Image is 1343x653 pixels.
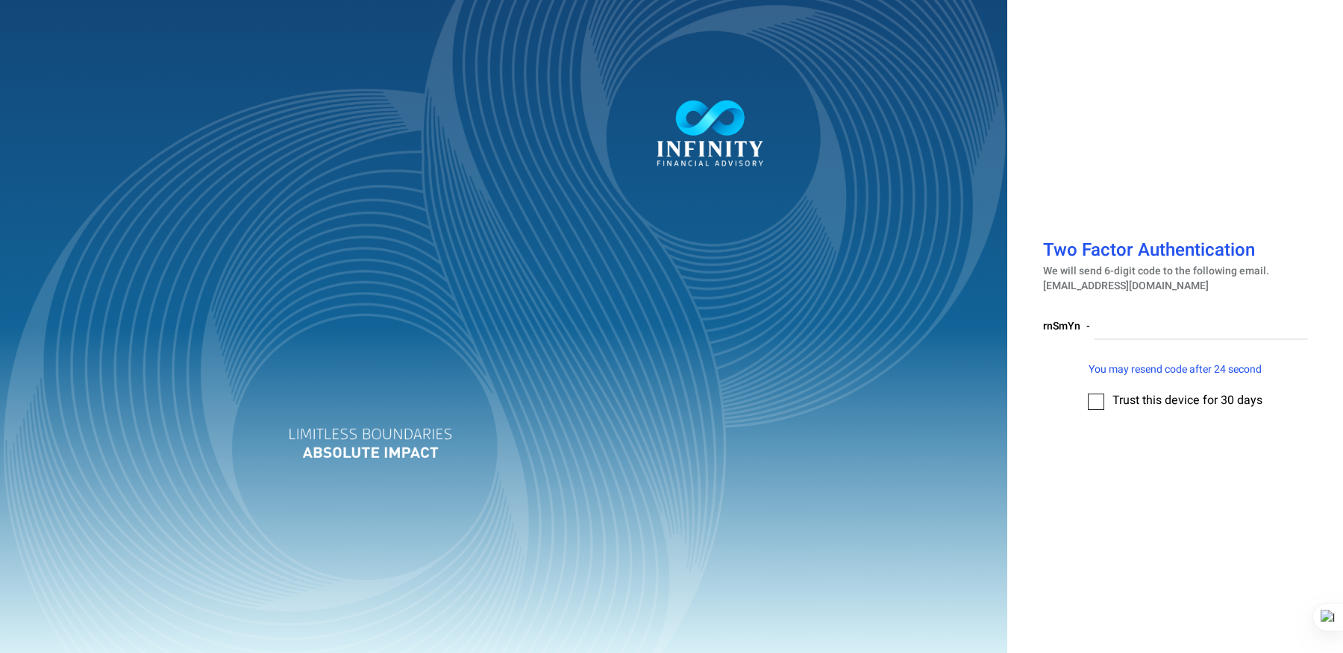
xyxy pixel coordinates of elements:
h1: Two Factor Authentication [1043,241,1308,264]
span: We will send 6-digit code to the following email. [1043,263,1269,279]
span: [EMAIL_ADDRESS][DOMAIN_NAME] [1043,278,1209,294]
span: You may resend code after 24 second [1089,362,1262,377]
span: Trust this device for 30 days [1112,391,1262,409]
span: rnSmYn [1043,318,1080,334]
span: - [1086,318,1090,334]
